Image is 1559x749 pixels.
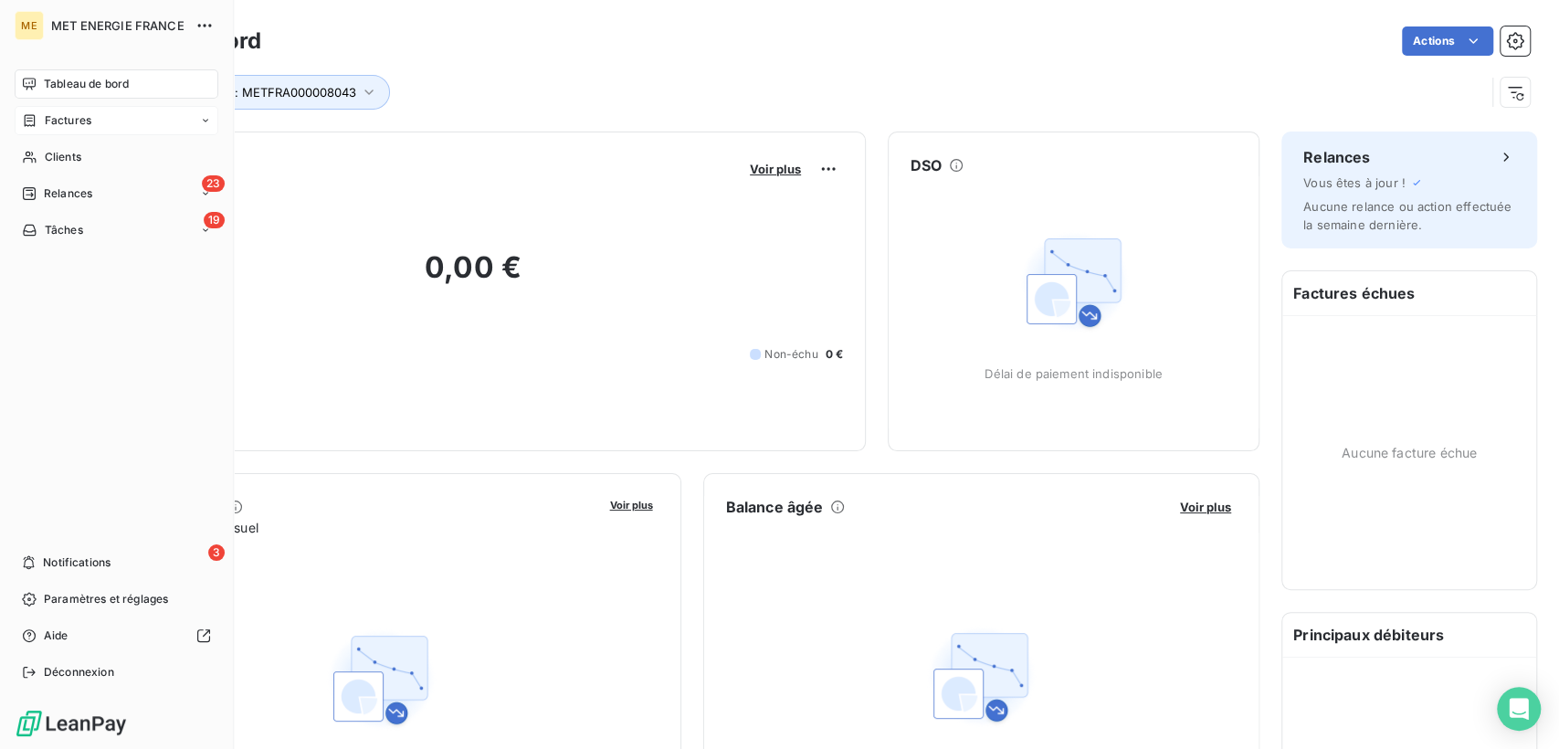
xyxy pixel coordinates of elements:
img: Empty state [922,618,1039,735]
span: Relances [44,185,92,202]
img: Empty state [1016,224,1132,341]
span: 0 € [826,346,843,363]
span: Client : METFRA000008043 [198,85,356,100]
span: Factures [45,112,91,129]
img: Empty state [322,621,439,738]
button: Voir plus [1175,499,1237,515]
span: Délai de paiement indisponible [985,366,1163,381]
h2: 0,00 € [103,249,843,304]
div: ME [15,11,44,40]
img: Logo LeanPay [15,709,128,738]
button: Actions [1402,26,1493,56]
button: Voir plus [744,161,806,177]
h6: Relances [1303,146,1370,168]
h6: Balance âgée [726,496,824,518]
div: Open Intercom Messenger [1497,687,1541,731]
button: Voir plus [605,496,658,512]
span: Vous êtes à jour ! [1303,175,1406,190]
span: Paramètres et réglages [44,591,168,607]
span: Tâches [45,222,83,238]
span: Aide [44,628,68,644]
h6: Principaux débiteurs [1282,613,1536,657]
span: Voir plus [610,499,653,512]
span: 3 [208,544,225,561]
span: Voir plus [1180,500,1231,514]
span: Clients [45,149,81,165]
span: Non-échu [764,346,817,363]
span: 23 [202,175,225,192]
span: Tableau de bord [44,76,129,92]
span: Aucune facture échue [1342,443,1477,462]
span: Déconnexion [44,664,114,680]
h6: Factures échues [1282,271,1536,315]
span: Notifications [43,554,111,571]
span: Aucune relance ou action effectuée la semaine dernière. [1303,199,1512,232]
span: Voir plus [750,162,801,176]
span: MET ENERGIE FRANCE [51,18,184,33]
span: Chiffre d'affaires mensuel [103,518,597,537]
button: Client : METFRA000008043 [171,75,390,110]
span: 19 [204,212,225,228]
a: Aide [15,621,218,650]
h6: DSO [911,154,942,176]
